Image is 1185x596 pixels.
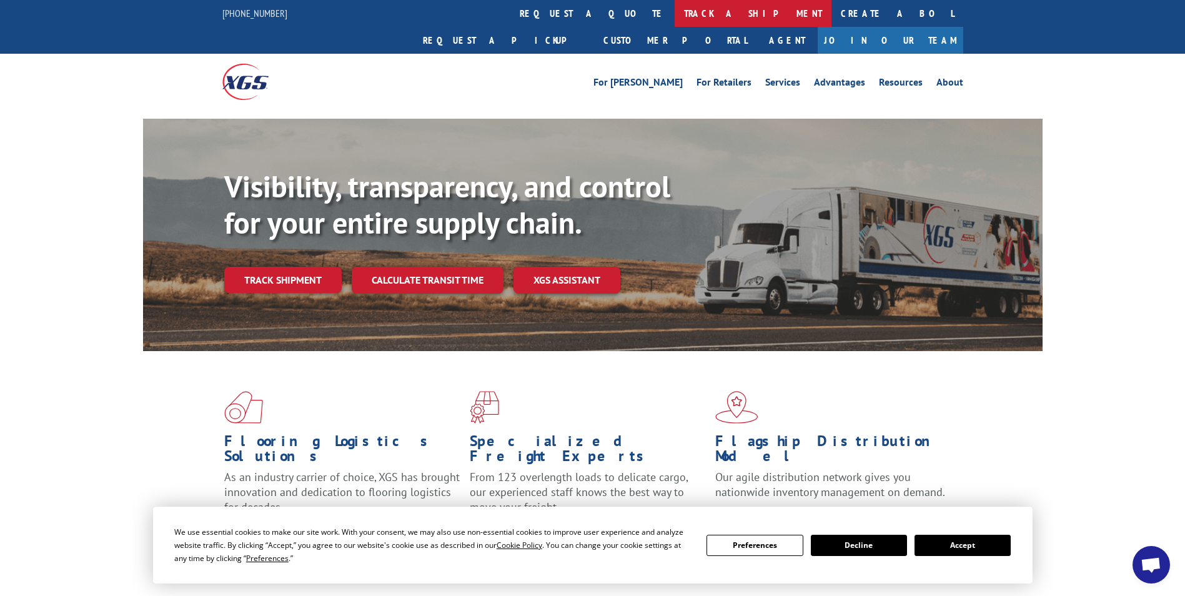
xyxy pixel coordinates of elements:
a: Join Our Team [818,27,963,54]
b: Visibility, transparency, and control for your entire supply chain. [224,167,670,242]
h1: Flooring Logistics Solutions [224,434,460,470]
img: xgs-icon-flagship-distribution-model-red [715,391,758,424]
a: Customer Portal [594,27,756,54]
img: xgs-icon-total-supply-chain-intelligence-red [224,391,263,424]
span: As an industry carrier of choice, XGS has brought innovation and dedication to flooring logistics... [224,470,460,514]
button: Accept [915,535,1011,556]
div: We use essential cookies to make our site work. With your consent, we may also use non-essential ... [174,525,692,565]
span: Our agile distribution network gives you nationwide inventory management on demand. [715,470,945,499]
button: Decline [811,535,907,556]
a: [PHONE_NUMBER] [222,7,287,19]
h1: Flagship Distribution Model [715,434,951,470]
div: Cookie Consent Prompt [153,507,1033,584]
img: xgs-icon-focused-on-flooring-red [470,391,499,424]
h1: Specialized Freight Experts [470,434,706,470]
a: Services [765,77,800,91]
a: XGS ASSISTANT [513,267,620,294]
a: Request a pickup [414,27,594,54]
a: Track shipment [224,267,342,293]
a: Agent [756,27,818,54]
a: For Retailers [697,77,751,91]
a: Calculate transit time [352,267,503,294]
span: Preferences [246,553,289,564]
a: About [936,77,963,91]
a: Advantages [814,77,865,91]
button: Preferences [707,535,803,556]
a: Resources [879,77,923,91]
p: From 123 overlength loads to delicate cargo, our experienced staff knows the best way to move you... [470,470,706,525]
a: For [PERSON_NAME] [593,77,683,91]
span: Cookie Policy [497,540,542,550]
a: Open chat [1133,546,1170,584]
